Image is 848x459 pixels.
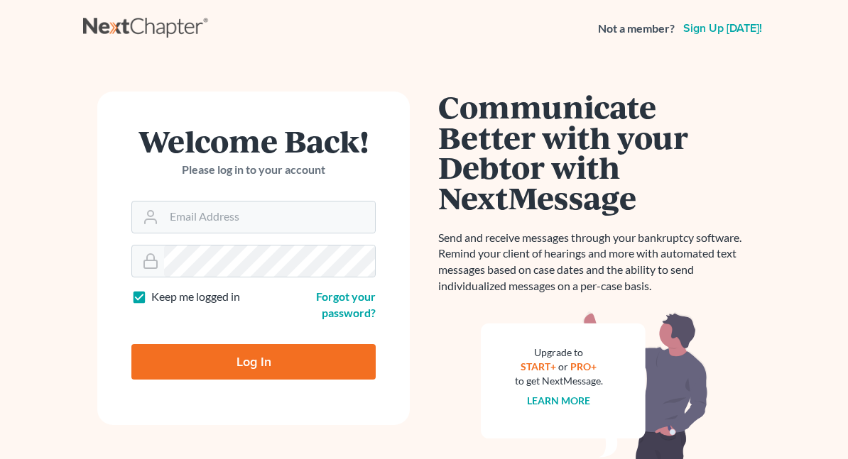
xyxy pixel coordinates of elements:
[515,374,603,388] div: to get NextMessage.
[131,344,376,380] input: Log In
[521,360,557,372] a: START+
[316,289,376,319] a: Forgot your password?
[528,394,591,407] a: Learn more
[438,92,751,213] h1: Communicate Better with your Debtor with NextMessage
[131,126,376,156] h1: Welcome Back!
[438,230,751,294] p: Send and receive messages through your bankruptcy software. Remind your client of hearings and mo...
[598,21,675,37] strong: Not a member?
[131,162,376,178] p: Please log in to your account
[151,289,240,305] label: Keep me logged in
[559,360,569,372] span: or
[680,23,765,34] a: Sign up [DATE]!
[515,345,603,360] div: Upgrade to
[571,360,597,372] a: PRO+
[164,201,375,233] input: Email Address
